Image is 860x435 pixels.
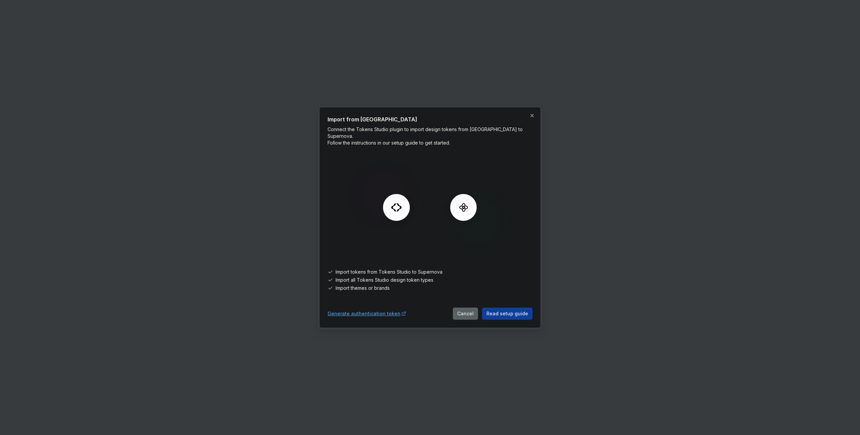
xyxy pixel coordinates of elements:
li: Import all Tokens Studio design token types [328,277,532,283]
h2: Import from [GEOGRAPHIC_DATA] [328,115,532,123]
a: Generate authentication token [328,310,406,317]
li: Import themes or brands [328,285,532,291]
a: Read setup guide [482,308,532,320]
span: Read setup guide [486,310,528,317]
button: Cancel [453,308,478,320]
p: Connect the Tokens Studio plugin to import design tokens from [GEOGRAPHIC_DATA] to Supernova. Fol... [328,126,532,146]
li: Import tokens from Tokens Studio to Supernova [328,269,532,275]
span: Cancel [457,310,474,317]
